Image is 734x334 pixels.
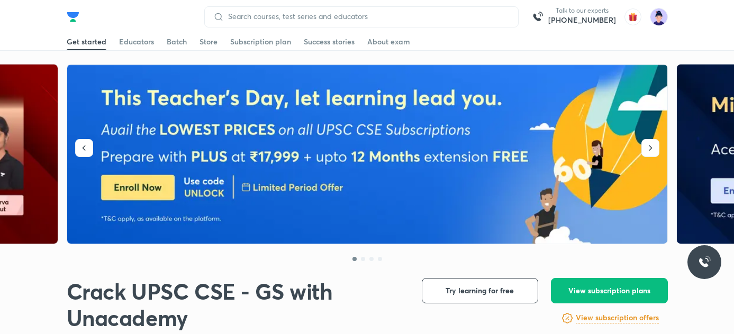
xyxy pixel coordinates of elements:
[304,36,355,47] div: Success stories
[119,36,154,47] div: Educators
[67,36,106,47] div: Get started
[67,33,106,50] a: Get started
[167,36,187,47] div: Batch
[548,6,616,15] p: Talk to our experts
[446,285,514,296] span: Try learning for free
[67,278,405,331] h1: Crack UPSC CSE - GS with Unacademy
[119,33,154,50] a: Educators
[422,278,538,303] button: Try learning for free
[67,11,79,23] img: Company Logo
[367,36,410,47] div: About exam
[230,36,291,47] div: Subscription plan
[568,285,650,296] span: View subscription plans
[576,312,659,323] h6: View subscription offers
[650,8,668,26] img: Ravi Chalotra
[200,33,218,50] a: Store
[551,278,668,303] button: View subscription plans
[624,8,641,25] img: avatar
[527,6,548,27] img: call-us
[698,256,711,268] img: ttu
[167,33,187,50] a: Batch
[304,33,355,50] a: Success stories
[230,33,291,50] a: Subscription plan
[548,15,616,25] a: [PHONE_NUMBER]
[224,12,510,21] input: Search courses, test series and educators
[200,36,218,47] div: Store
[576,312,659,324] a: View subscription offers
[367,33,410,50] a: About exam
